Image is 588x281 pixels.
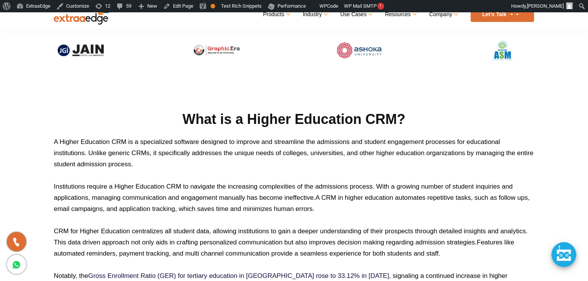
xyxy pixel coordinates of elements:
[54,239,514,257] span: Features like automated reminders, payment tracking, and multi channel communication provide a se...
[54,110,534,129] h2: What is a Higher Education CRM?
[54,227,528,246] span: CRM for Higher Education centralizes all student data, allowing institutions to gain a deeper und...
[88,272,389,279] a: Gross Enrollment Ratio (GER) for tertiary education in [GEOGRAPHIC_DATA] rose to 33.12% in [DATE]
[341,9,372,20] a: Use Cases
[527,3,564,9] span: [PERSON_NAME]
[54,194,530,212] span: A CRM in higher education automates repetitive tasks, such as follow ups, email campaigns, and ap...
[471,7,534,22] a: Let’s Talk
[54,183,513,201] span: Institutions require a Higher Education CRM to navigate the increasing complexities of the admiss...
[385,9,416,20] a: Resources
[551,242,576,267] div: Chat
[303,9,327,20] a: Industry
[429,9,457,20] a: Company
[54,138,533,168] span: A Higher Education CRM is a specialized software designed to improve and streamline the admission...
[263,9,289,20] a: Products
[377,3,384,10] span: !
